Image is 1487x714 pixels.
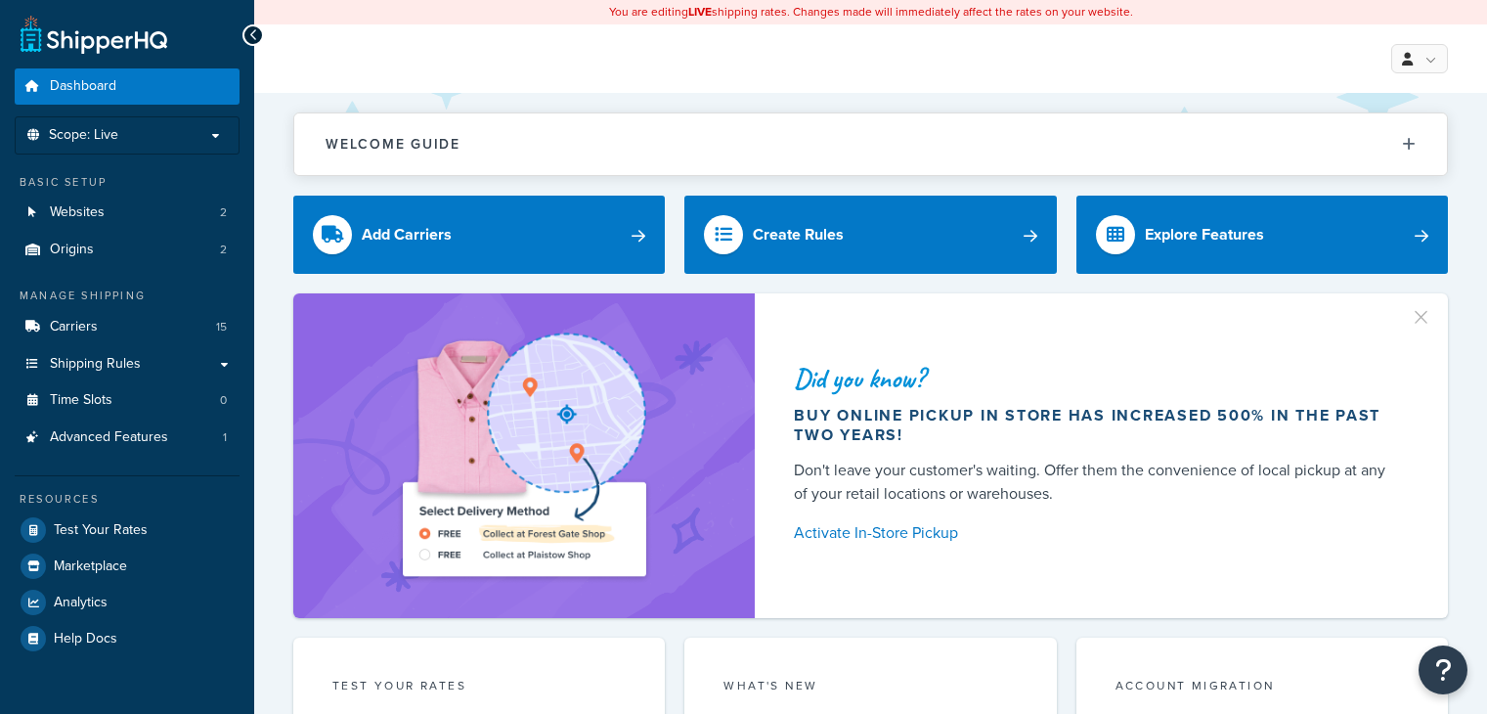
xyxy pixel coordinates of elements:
div: Account Migration [1115,677,1409,699]
a: Shipping Rules [15,346,240,382]
a: Explore Features [1076,196,1448,274]
span: Scope: Live [49,127,118,144]
button: Open Resource Center [1419,646,1467,694]
a: Marketplace [15,549,240,584]
span: Carriers [50,319,98,335]
h2: Welcome Guide [326,137,460,152]
a: Carriers15 [15,309,240,345]
div: Did you know? [794,365,1401,392]
div: Buy online pickup in store has increased 500% in the past two years! [794,406,1401,445]
a: Help Docs [15,621,240,656]
div: Basic Setup [15,174,240,191]
span: Shipping Rules [50,356,141,373]
a: Advanced Features1 [15,420,240,456]
span: 0 [220,392,227,409]
span: Websites [50,204,105,221]
img: ad-shirt-map-b0359fc47e01cab431d101c4b569394f6a03f54285957d908178d52f29eb9668.png [347,323,701,589]
span: 1 [223,429,227,446]
span: Advanced Features [50,429,168,446]
div: Explore Features [1145,221,1264,248]
div: Manage Shipping [15,288,240,304]
span: Analytics [54,595,108,611]
span: Time Slots [50,392,112,409]
a: Origins2 [15,232,240,268]
span: 2 [220,204,227,221]
li: Carriers [15,309,240,345]
span: 2 [220,242,227,258]
li: Time Slots [15,382,240,419]
div: Add Carriers [362,221,452,248]
span: Help Docs [54,631,117,647]
button: Welcome Guide [294,113,1447,175]
span: Dashboard [50,78,116,95]
span: 15 [216,319,227,335]
span: Origins [50,242,94,258]
a: Dashboard [15,68,240,105]
a: Activate In-Store Pickup [794,519,1401,547]
div: What's New [723,677,1017,699]
div: Test your rates [332,677,626,699]
a: Add Carriers [293,196,665,274]
a: Analytics [15,585,240,620]
div: Don't leave your customer's waiting. Offer them the convenience of local pickup at any of your re... [794,459,1401,506]
a: Test Your Rates [15,513,240,548]
span: Test Your Rates [54,522,148,539]
a: Time Slots0 [15,382,240,419]
a: Create Rules [684,196,1056,274]
li: Websites [15,195,240,231]
span: Marketplace [54,558,127,575]
li: Advanced Features [15,420,240,456]
div: Resources [15,491,240,508]
b: LIVE [688,3,712,21]
a: Websites2 [15,195,240,231]
div: Create Rules [753,221,844,248]
li: Origins [15,232,240,268]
